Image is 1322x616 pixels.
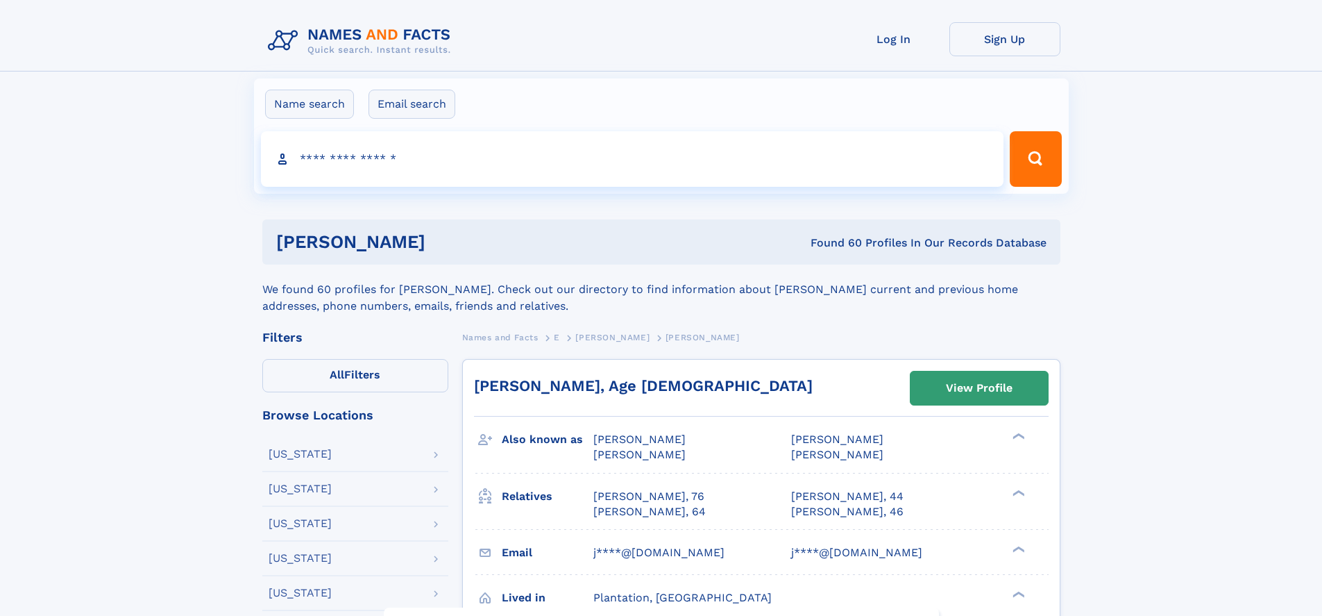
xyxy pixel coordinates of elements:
[261,131,1004,187] input: search input
[593,504,706,519] a: [PERSON_NAME], 64
[265,90,354,119] label: Name search
[554,333,560,342] span: E
[946,372,1012,404] div: View Profile
[462,328,539,346] a: Names and Facts
[593,448,686,461] span: [PERSON_NAME]
[330,368,344,381] span: All
[666,333,740,342] span: [PERSON_NAME]
[269,553,332,564] div: [US_STATE]
[502,586,593,610] h3: Lived in
[554,328,560,346] a: E
[593,489,704,504] a: [PERSON_NAME], 76
[269,588,332,599] div: [US_STATE]
[474,377,813,394] a: [PERSON_NAME], Age [DEMOGRAPHIC_DATA]
[575,333,650,342] span: [PERSON_NAME]
[1009,544,1026,553] div: ❯
[502,485,593,508] h3: Relatives
[1010,131,1061,187] button: Search Button
[791,433,883,446] span: [PERSON_NAME]
[269,518,332,529] div: [US_STATE]
[1009,488,1026,497] div: ❯
[262,331,448,344] div: Filters
[949,22,1060,56] a: Sign Up
[1009,432,1026,441] div: ❯
[502,428,593,451] h3: Also known as
[575,328,650,346] a: [PERSON_NAME]
[502,541,593,565] h3: Email
[262,265,1060,315] div: We found 60 profiles for [PERSON_NAME]. Check out our directory to find information about [PERSON...
[262,22,462,60] img: Logo Names and Facts
[276,233,618,251] h1: [PERSON_NAME]
[269,483,332,494] div: [US_STATE]
[910,372,1048,405] a: View Profile
[593,591,772,604] span: Plantation, [GEOGRAPHIC_DATA]
[838,22,949,56] a: Log In
[368,90,455,119] label: Email search
[269,449,332,460] div: [US_STATE]
[618,235,1046,251] div: Found 60 Profiles In Our Records Database
[262,359,448,392] label: Filters
[791,504,904,519] a: [PERSON_NAME], 46
[593,433,686,446] span: [PERSON_NAME]
[262,409,448,422] div: Browse Locations
[1009,590,1026,599] div: ❯
[791,489,904,504] a: [PERSON_NAME], 44
[791,448,883,461] span: [PERSON_NAME]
